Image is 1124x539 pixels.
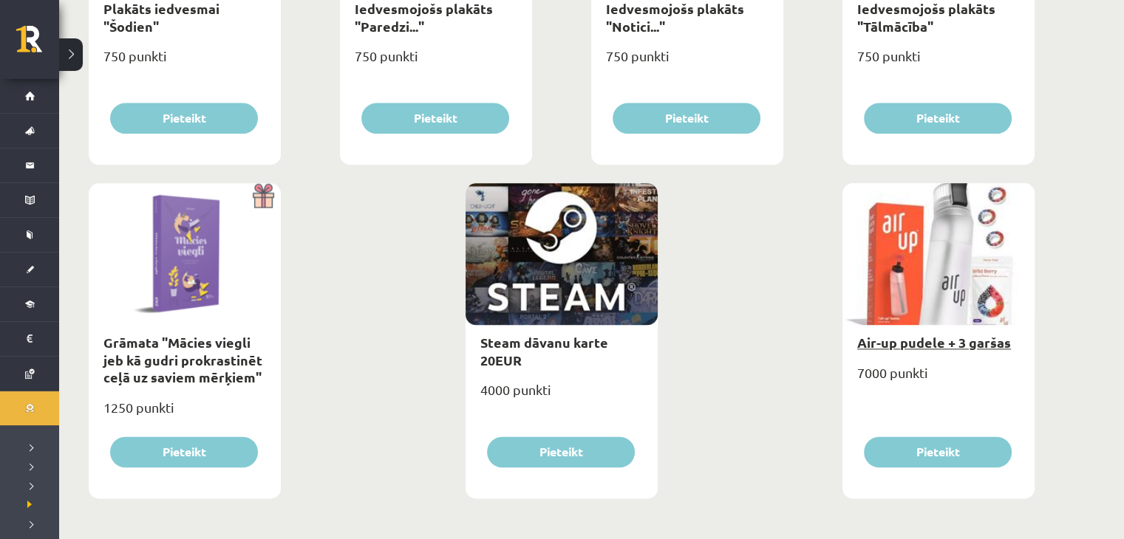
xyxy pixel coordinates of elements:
[487,436,635,467] button: Pieteikt
[110,436,258,467] button: Pieteikt
[480,334,608,368] a: Steam dāvanu karte 20EUR
[248,183,281,208] img: Dāvana ar pārsteigumu
[110,103,258,134] button: Pieteikt
[16,26,59,63] a: Rīgas 1. Tālmācības vidusskola
[842,360,1035,397] div: 7000 punkti
[340,44,532,80] div: 750 punkti
[591,44,783,80] div: 750 punkti
[103,334,262,385] a: Grāmata "Mācies viegli jeb kā gudri prokrastinēt ceļā uz saviem mērķiem"
[466,377,658,414] div: 4000 punkti
[864,103,1012,134] button: Pieteikt
[842,44,1035,80] div: 750 punkti
[857,334,1011,351] a: Air-up pudele + 3 garšas
[89,44,281,80] div: 750 punkti
[613,103,760,134] button: Pieteikt
[89,395,281,432] div: 1250 punkti
[864,436,1012,467] button: Pieteikt
[361,103,509,134] button: Pieteikt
